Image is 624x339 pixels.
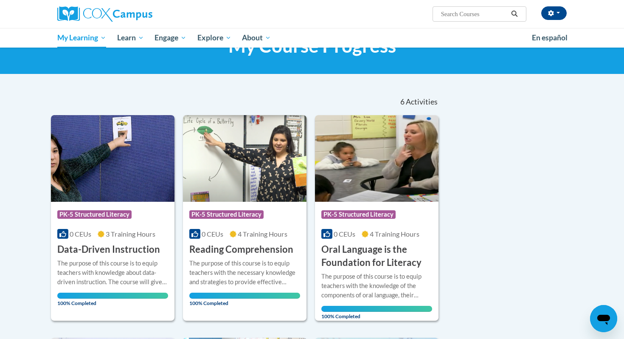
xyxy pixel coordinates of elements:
span: 100% Completed [321,306,432,319]
h3: Oral Language is the Foundation for Literacy [321,243,432,269]
input: Search Courses [440,9,508,19]
img: Course Logo [51,115,174,202]
span: 4 Training Hours [238,230,287,238]
a: My Learning [52,28,112,48]
button: Search [508,9,521,19]
div: The purpose of this course is to equip teachers with the necessary knowledge and strategies to pr... [189,259,300,287]
span: En español [532,33,568,42]
span: 0 CEUs [70,230,91,238]
a: Course LogoPK-5 Structured Literacy0 CEUs3 Training Hours Data-Driven InstructionThe purpose of t... [51,115,174,321]
span: Learn [117,33,144,43]
div: The purpose of this course is to equip teachers with the knowledge of the components of oral lang... [321,272,432,300]
span: 3 Training Hours [106,230,155,238]
h3: Data-Driven Instruction [57,243,160,256]
img: Course Logo [315,115,438,202]
div: Your progress [321,306,432,312]
a: Engage [149,28,192,48]
span: Explore [197,33,231,43]
span: My Learning [57,33,106,43]
div: The purpose of this course is to equip teachers with knowledge about data-driven instruction. The... [57,259,168,287]
span: About [242,33,271,43]
span: PK-5 Structured Literacy [189,210,264,219]
span: 0 CEUs [202,230,223,238]
span: 4 Training Hours [370,230,419,238]
span: 6 [400,97,405,107]
img: Cox Campus [57,6,152,22]
span: 100% Completed [189,293,300,306]
div: Your progress [57,293,168,299]
a: Course LogoPK-5 Structured Literacy0 CEUs4 Training Hours Oral Language is the Foundation for Lit... [315,115,438,321]
img: Course Logo [183,115,306,202]
div: Main menu [45,28,579,48]
iframe: Button to launch messaging window [590,305,617,332]
h3: Reading Comprehension [189,243,293,256]
button: Account Settings [541,6,567,20]
a: Explore [192,28,237,48]
span: 0 CEUs [334,230,355,238]
a: En español [526,29,573,47]
span: PK-5 Structured Literacy [57,210,132,219]
a: Learn [112,28,149,48]
a: About [237,28,277,48]
span: PK-5 Structured Literacy [321,210,396,219]
span: Engage [155,33,186,43]
div: Your progress [189,293,300,299]
a: Cox Campus [57,6,219,22]
a: Course LogoPK-5 Structured Literacy0 CEUs4 Training Hours Reading ComprehensionThe purpose of thi... [183,115,306,321]
span: 100% Completed [57,293,168,306]
span: Activities [406,97,438,107]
